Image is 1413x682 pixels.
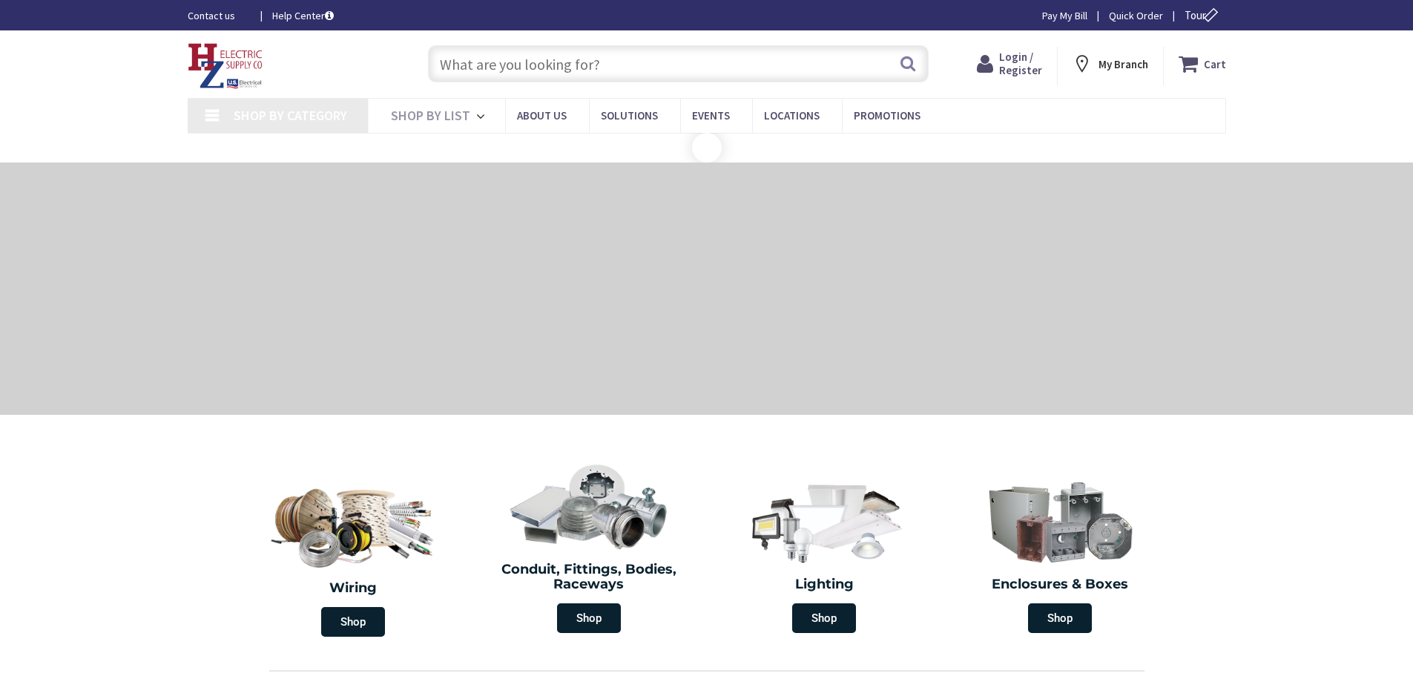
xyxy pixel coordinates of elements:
[977,50,1042,77] a: Login / Register
[711,470,939,640] a: Lighting Shop
[428,45,929,82] input: What are you looking for?
[188,8,248,23] a: Contact us
[517,108,567,122] span: About Us
[1109,8,1163,23] a: Quick Order
[188,43,263,89] img: HZ Electric Supply
[243,581,464,596] h2: Wiring
[764,108,820,122] span: Locations
[718,577,932,592] h2: Lighting
[236,470,472,644] a: Wiring Shop
[1204,50,1226,77] strong: Cart
[1072,50,1148,77] div: My Branch
[999,50,1042,77] span: Login / Register
[1185,8,1222,22] span: Tour
[482,563,696,592] h2: Conduit, Fittings, Bodies, Raceways
[272,8,334,23] a: Help Center
[1028,603,1092,633] span: Shop
[692,108,730,122] span: Events
[601,108,658,122] span: Solutions
[792,603,856,633] span: Shop
[953,577,1167,592] h2: Enclosures & Boxes
[475,456,703,640] a: Conduit, Fittings, Bodies, Raceways Shop
[557,603,621,633] span: Shop
[854,108,920,122] span: Promotions
[321,607,385,637] span: Shop
[1179,50,1226,77] a: Cart
[946,470,1174,640] a: Enclosures & Boxes Shop
[391,107,470,124] span: Shop By List
[234,107,347,124] span: Shop By Category
[1042,8,1087,23] a: Pay My Bill
[1099,57,1148,71] strong: My Branch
